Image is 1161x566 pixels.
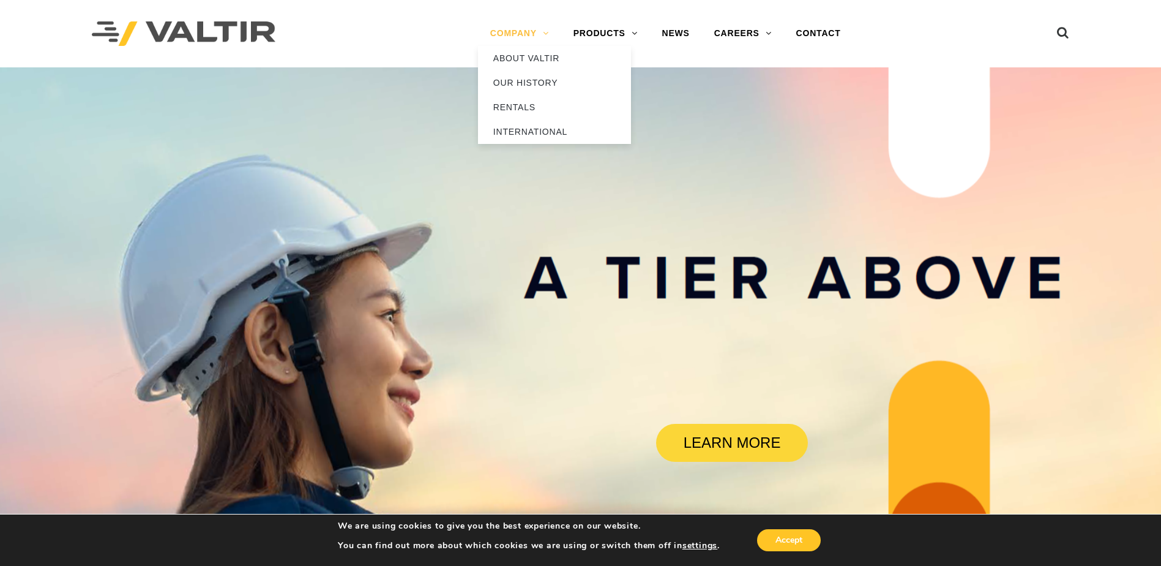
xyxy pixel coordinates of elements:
a: CONTACT [784,21,853,46]
button: Accept [757,529,821,551]
a: PRODUCTS [561,21,650,46]
a: LEARN MORE [656,424,808,462]
p: We are using cookies to give you the best experience on our website. [338,521,720,532]
a: CAREERS [702,21,784,46]
a: COMPANY [478,21,561,46]
a: NEWS [650,21,702,46]
a: INTERNATIONAL [478,119,631,144]
a: OUR HISTORY [478,70,631,95]
button: settings [682,540,717,551]
p: You can find out more about which cookies we are using or switch them off in . [338,540,720,551]
a: ABOUT VALTIR [478,46,631,70]
a: RENTALS [478,95,631,119]
img: Valtir [92,21,275,47]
